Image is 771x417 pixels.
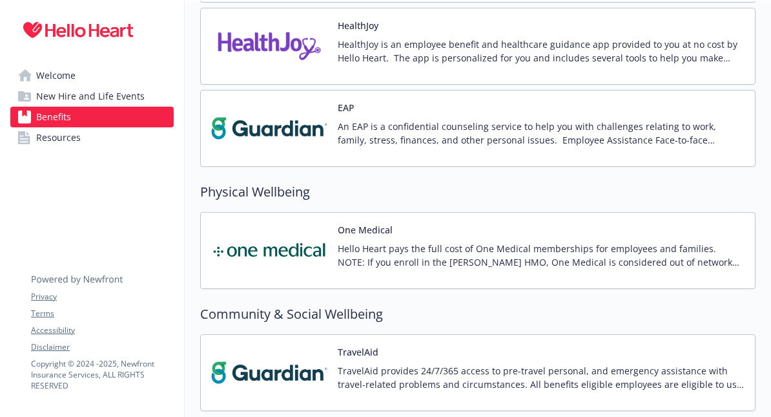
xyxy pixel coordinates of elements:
[200,305,756,324] h2: Community & Social Wellbeing
[200,182,756,202] h2: Physical Wellbeing
[31,325,173,336] a: Accessibility
[338,223,393,237] button: One Medical
[31,341,173,353] a: Disclaimer
[338,345,378,359] button: TravelAid
[36,86,145,107] span: New Hire and Life Events
[338,37,745,65] p: HealthJoy is an employee benefit and healthcare guidance app provided to you at no cost by Hello ...
[211,101,327,156] img: Guardian carrier logo
[338,101,355,114] button: EAP
[211,223,327,278] img: One Medical carrier logo
[338,120,745,147] p: An EAP is a confidential counseling service to help you with challenges relating to work, family,...
[338,19,378,32] button: HealthJoy
[36,107,71,127] span: Benefits
[10,107,174,127] a: Benefits
[10,65,174,86] a: Welcome
[36,65,76,86] span: Welcome
[211,345,327,400] img: TravelAid carrier logo
[338,364,745,391] p: TravelAid provides 24/7/365 access to pre-travel personal, and emergency assistance with travel-r...
[10,86,174,107] a: New Hire and Life Events
[31,358,173,391] p: Copyright © 2024 - 2025 , Newfront Insurance Services, ALL RIGHTS RESERVED
[10,127,174,148] a: Resources
[338,242,745,269] p: Hello Heart pays the full cost of One Medical memberships for employees and families. NOTE: If yo...
[36,127,81,148] span: Resources
[31,291,173,303] a: Privacy
[31,308,173,319] a: Terms
[211,19,327,74] img: HealthJoy, LLC carrier logo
